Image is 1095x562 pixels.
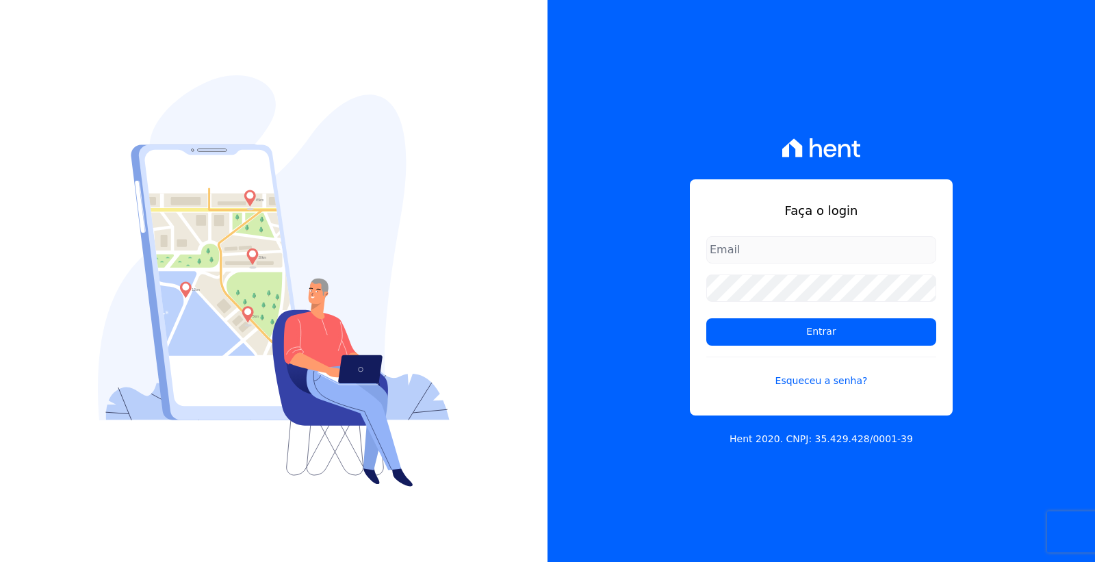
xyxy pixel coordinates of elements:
p: Hent 2020. CNPJ: 35.429.428/0001-39 [730,432,913,446]
img: Login [98,75,450,487]
h1: Faça o login [706,201,936,220]
input: Email [706,236,936,264]
a: Esqueceu a senha? [706,357,936,388]
input: Entrar [706,318,936,346]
